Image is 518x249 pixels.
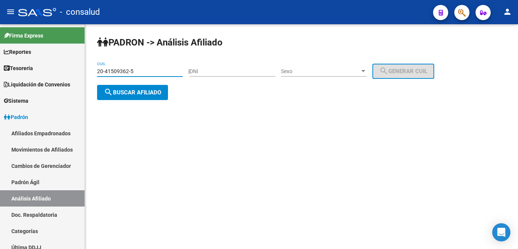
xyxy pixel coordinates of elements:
span: Sistema [4,97,28,105]
span: Tesorería [4,64,33,72]
span: Liquidación de Convenios [4,80,70,89]
span: Firma Express [4,31,43,40]
strong: PADRON -> Análisis Afiliado [97,37,223,48]
span: - consalud [60,4,100,20]
div: | [188,68,440,74]
button: Buscar afiliado [97,85,168,100]
mat-icon: menu [6,7,15,16]
span: Sexo [281,68,360,75]
span: Padrón [4,113,28,121]
span: Reportes [4,48,31,56]
mat-icon: search [104,88,113,97]
mat-icon: person [503,7,512,16]
span: Buscar afiliado [104,89,161,96]
button: Generar CUIL [372,64,434,79]
div: Open Intercom Messenger [492,223,510,241]
span: Generar CUIL [379,68,427,75]
mat-icon: search [379,66,388,75]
